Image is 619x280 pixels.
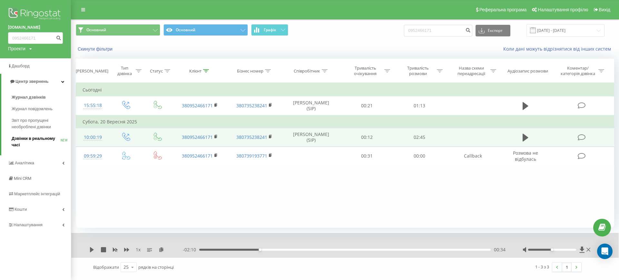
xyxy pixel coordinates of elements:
td: 00:12 [341,128,393,147]
span: Аналiтика [15,160,34,165]
div: Співробітник [294,68,320,74]
span: 1 x [136,246,141,253]
td: Сьогодні [76,83,614,96]
a: Дзвінки в реальному часіNEW [12,133,71,151]
a: Журнал повідомлень [12,103,71,115]
div: 10:00:19 [83,131,103,144]
div: Статус [150,68,163,74]
span: - 02:10 [183,246,199,253]
span: Налаштування профілю [538,7,588,12]
button: Основний [163,24,248,36]
div: Аудіозапис розмови [507,68,548,74]
a: 380735238241 [236,134,267,140]
div: [PERSON_NAME] [76,68,108,74]
div: Коментар/категорія дзвінка [559,65,597,76]
span: Центр звернень [15,79,48,84]
td: [PERSON_NAME] (SIP) [282,128,340,147]
div: 1 - 3 з 3 [535,264,549,270]
span: рядків на сторінці [138,264,174,270]
a: 1 [562,263,572,272]
div: Accessibility label [259,248,261,251]
button: Експорт [476,25,510,36]
button: Графік [251,24,288,36]
span: 00:34 [494,246,506,253]
span: Відображати [93,264,119,270]
td: 00:31 [341,147,393,165]
input: Пошук за номером [8,32,63,44]
span: Звіт про пропущені необроблені дзвінки [12,117,68,130]
div: 15:55:18 [83,99,103,112]
td: 00:21 [341,96,393,115]
td: 01:13 [393,96,446,115]
td: Callback [446,147,500,165]
div: Назва схеми переадресації [454,65,489,76]
span: Вихід [599,7,610,12]
div: Тип дзвінка [115,65,134,76]
div: Бізнес номер [237,68,263,74]
button: Основний [76,24,160,36]
a: 380952466171 [182,134,213,140]
a: Журнал дзвінків [12,92,71,103]
div: Проекти [8,45,25,52]
a: 380739193771 [236,153,267,159]
a: 380952466171 [182,153,213,159]
a: [DOMAIN_NAME] [8,24,63,31]
a: Центр звернень [1,74,71,89]
a: Коли дані можуть відрізнятися вiд інших систем [503,46,614,52]
span: Журнал повідомлень [12,106,53,112]
td: [PERSON_NAME] (SIP) [282,96,340,115]
span: Графік [264,28,276,32]
span: Дзвінки в реальному часі [12,135,61,148]
div: Тривалість розмови [401,65,435,76]
div: 09:59:29 [83,150,103,162]
span: Розмова не відбулась [513,150,538,162]
span: Реферальна програма [479,7,527,12]
div: Accessibility label [551,248,553,251]
span: Налаштування [14,222,43,227]
div: Тривалість очікування [348,65,383,76]
div: Клієнт [189,68,201,74]
input: Пошук за номером [404,25,472,36]
span: Mini CRM [14,176,31,181]
a: 380735238241 [236,102,267,109]
span: Кошти [15,207,27,212]
a: Звіт про пропущені необроблені дзвінки [12,115,71,133]
img: Ringostat logo [8,6,63,23]
span: Дашборд [12,63,30,68]
td: Субота, 20 Вересня 2025 [76,115,614,128]
span: Основний [86,27,106,33]
button: Скинути фільтри [76,46,116,52]
a: 380952466171 [182,102,213,109]
span: Журнал дзвінків [12,94,46,101]
div: Open Intercom Messenger [597,244,613,259]
div: 25 [123,264,129,270]
td: 02:45 [393,128,446,147]
td: 00:00 [393,147,446,165]
span: Маркетплейс інтеграцій [14,191,60,196]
